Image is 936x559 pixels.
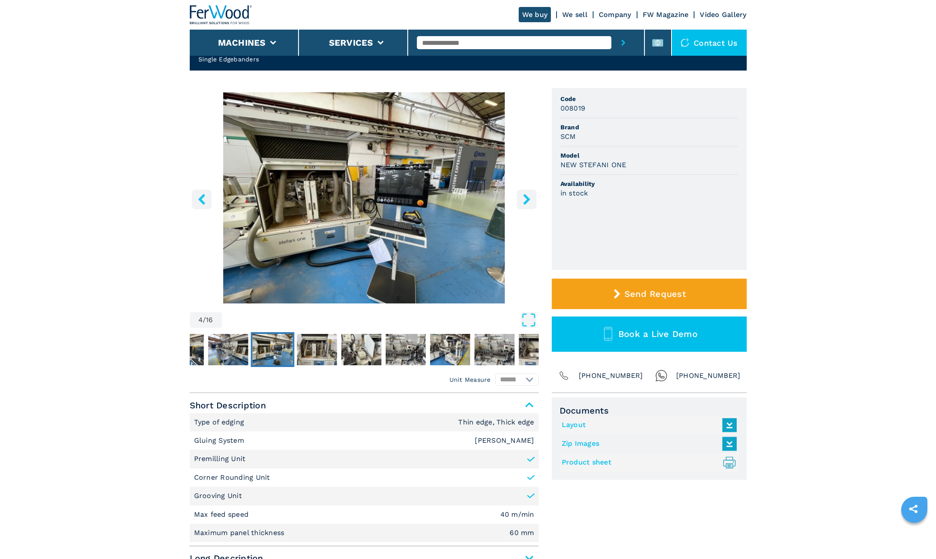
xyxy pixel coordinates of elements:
[562,437,732,451] a: Zip Images
[519,7,551,22] a: We buy
[339,332,383,367] button: Go to Slide 6
[672,30,747,56] div: Contact us
[510,529,534,536] em: 60 mm
[475,437,534,444] em: [PERSON_NAME]
[190,92,539,303] img: Single Edgebanders SCM NEW STEFANI ONE
[560,151,738,160] span: Model
[198,317,203,323] span: 4
[218,37,266,48] button: Machines
[194,528,287,538] p: Maximum panel thickness
[473,332,516,367] button: Go to Slide 9
[295,332,339,367] button: Go to Slide 5
[428,332,472,367] button: Go to Slide 8
[190,5,252,24] img: Ferwood
[164,334,204,365] img: 52981fb1ee67daf14a42a0d2783ae416
[560,405,739,416] span: Documents
[341,334,381,365] img: 756f7bddafe69397f8cf7fa1ceecd91c
[562,10,587,19] a: We sell
[251,332,294,367] button: Go to Slide 4
[194,454,246,464] p: Premilling Unit
[517,332,560,367] button: Go to Slide 10
[560,131,576,141] h3: SCM
[560,94,738,103] span: Code
[194,418,247,427] p: Type of edging
[194,473,270,482] p: Corner Rounding Unit
[198,55,342,64] h2: Single Edgebanders
[624,289,686,299] span: Send Request
[203,317,206,323] span: /
[224,312,537,328] button: Open Fullscreen
[208,334,248,365] img: 27940ca1e7cc3ba766a83615fd7b37db
[194,491,242,501] p: Grooving Unit
[562,418,732,432] a: Layout
[552,279,747,309] button: Send Request
[611,30,635,56] button: submit-button
[655,370,668,382] img: Whatsapp
[162,332,205,367] button: Go to Slide 2
[190,397,539,413] span: Short Description
[430,334,470,365] img: f8a941216ec6b03123a9ea1262517f18
[681,38,689,47] img: Contact us
[618,329,698,339] span: Book a Live Demo
[700,10,746,19] a: Video Gallery
[297,334,337,365] img: bd5f73943ebb36e7728e6139dcf79e83
[560,188,588,198] h3: in stock
[474,334,514,365] img: 3ecb2757ff8196cb10e570f4c3aac31d
[643,10,689,19] a: FW Magazine
[252,334,292,365] img: 3d377829833516d53bc5711926a1e11c
[190,92,539,303] div: Go to Slide 4
[386,334,426,365] img: 28f3ce6e5441830d34bbf492df91dd66
[560,123,738,131] span: Brand
[500,511,534,518] em: 40 m/min
[384,332,427,367] button: Go to Slide 7
[519,334,559,365] img: c70841e3c0929ce42ed20147eb374272
[599,10,631,19] a: Company
[560,179,738,188] span: Availability
[562,455,732,470] a: Product sheet
[676,370,741,382] span: [PHONE_NUMBER]
[194,436,247,445] p: Gluing System
[558,370,570,382] img: Phone
[579,370,643,382] span: [PHONE_NUMBER]
[206,332,250,367] button: Go to Slide 3
[899,520,929,552] iframe: Chat
[329,37,373,48] button: Services
[190,413,539,542] div: Short Description
[517,189,537,209] button: right-button
[902,498,924,520] a: sharethis
[560,160,627,170] h3: NEW STEFANI ONE
[560,103,586,113] h3: 008019
[206,317,213,323] span: 16
[194,510,251,519] p: Max feed speed
[552,317,747,352] button: Book a Live Demo
[450,375,491,384] em: Unit Measure
[192,189,211,209] button: left-button
[117,332,466,367] nav: Thumbnail Navigation
[458,419,534,426] em: Thin edge, Thick edge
